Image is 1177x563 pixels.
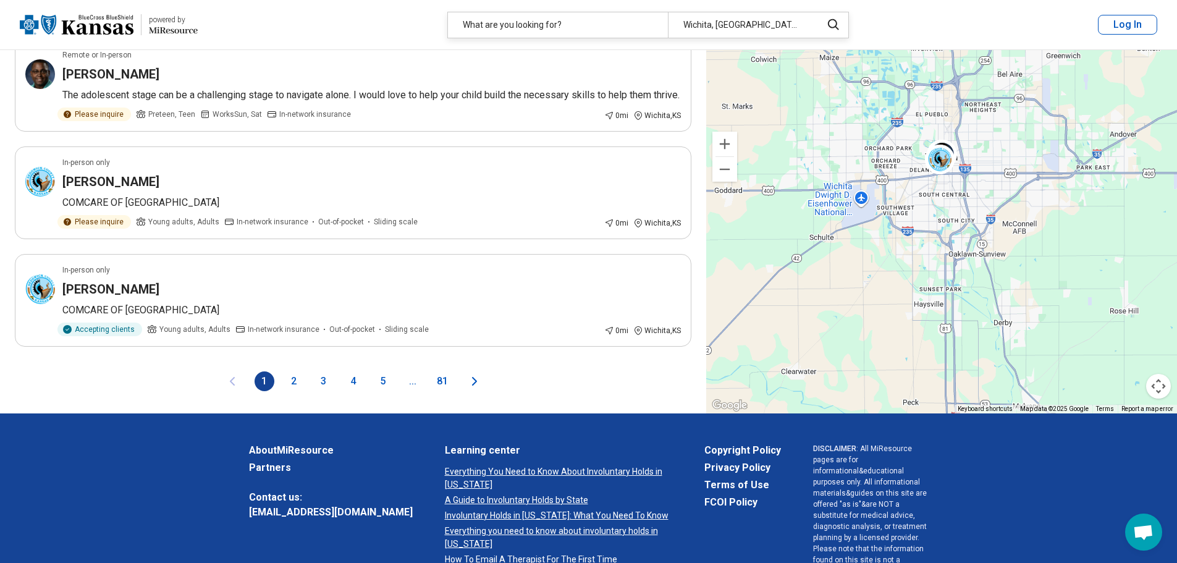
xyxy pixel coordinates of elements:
[225,371,240,391] button: Previous page
[1098,15,1157,35] button: Log In
[704,443,781,458] a: Copyright Policy
[255,371,274,391] button: 1
[385,324,429,335] span: Sliding scale
[445,509,672,522] a: Involuntary Holds in [US_STATE]: What You Need To Know
[249,443,413,458] a: AboutMiResource
[448,12,668,38] div: What are you looking for?
[62,157,110,168] p: In-person only
[712,157,737,182] button: Zoom out
[148,216,219,227] span: Young adults, Adults
[432,371,452,391] button: 81
[604,218,628,229] div: 0 mi
[958,405,1013,413] button: Keyboard shortcuts
[62,66,159,83] h3: [PERSON_NAME]
[314,371,334,391] button: 3
[704,478,781,493] a: Terms of Use
[704,460,781,475] a: Privacy Policy
[57,323,142,336] div: Accepting clients
[149,14,198,25] div: powered by
[445,465,672,491] a: Everything You Need to Know About Involuntary Holds in [US_STATE]
[62,195,681,210] p: COMCARE OF [GEOGRAPHIC_DATA]
[62,49,132,61] p: Remote or In-person
[1020,405,1089,412] span: Map data ©2025 Google
[668,12,814,38] div: Wichita, [GEOGRAPHIC_DATA]
[57,215,131,229] div: Please inquire
[284,371,304,391] button: 2
[213,109,262,120] span: Works Sun, Sat
[57,108,131,121] div: Please inquire
[249,460,413,475] a: Partners
[1125,514,1162,551] div: Open chat
[813,444,856,453] span: DISCLAIMER
[318,216,364,227] span: Out-of-pocket
[62,88,681,103] p: The adolescent stage can be a challenging stage to navigate alone. I would love to help your chil...
[712,132,737,156] button: Zoom in
[1096,405,1114,412] a: Terms (opens in new tab)
[62,281,159,298] h3: [PERSON_NAME]
[445,443,672,458] a: Learning center
[62,303,681,318] p: COMCARE OF [GEOGRAPHIC_DATA]
[704,495,781,510] a: FCOI Policy
[633,325,681,336] div: Wichita , KS
[248,324,319,335] span: In-network insurance
[344,371,363,391] button: 4
[445,525,672,551] a: Everything you need to know about involuntary holds in [US_STATE]
[20,10,133,40] img: Blue Cross Blue Shield Kansas
[633,110,681,121] div: Wichita , KS
[604,110,628,121] div: 0 mi
[374,216,418,227] span: Sliding scale
[148,109,195,120] span: Preteen, Teen
[445,494,672,507] a: A Guide to Involuntary Holds by State
[633,218,681,229] div: Wichita , KS
[709,397,750,413] a: Open this area in Google Maps (opens a new window)
[237,216,308,227] span: In-network insurance
[159,324,230,335] span: Young adults, Adults
[329,324,375,335] span: Out-of-pocket
[1121,405,1173,412] a: Report a map error
[20,10,198,40] a: Blue Cross Blue Shield Kansaspowered by
[467,371,482,391] button: Next page
[249,505,413,520] a: [EMAIL_ADDRESS][DOMAIN_NAME]
[604,325,628,336] div: 0 mi
[373,371,393,391] button: 5
[709,397,750,413] img: Google
[62,265,110,276] p: In-person only
[279,109,351,120] span: In-network insurance
[249,490,413,505] span: Contact us:
[403,371,423,391] span: ...
[62,173,159,190] h3: [PERSON_NAME]
[1146,374,1171,399] button: Map camera controls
